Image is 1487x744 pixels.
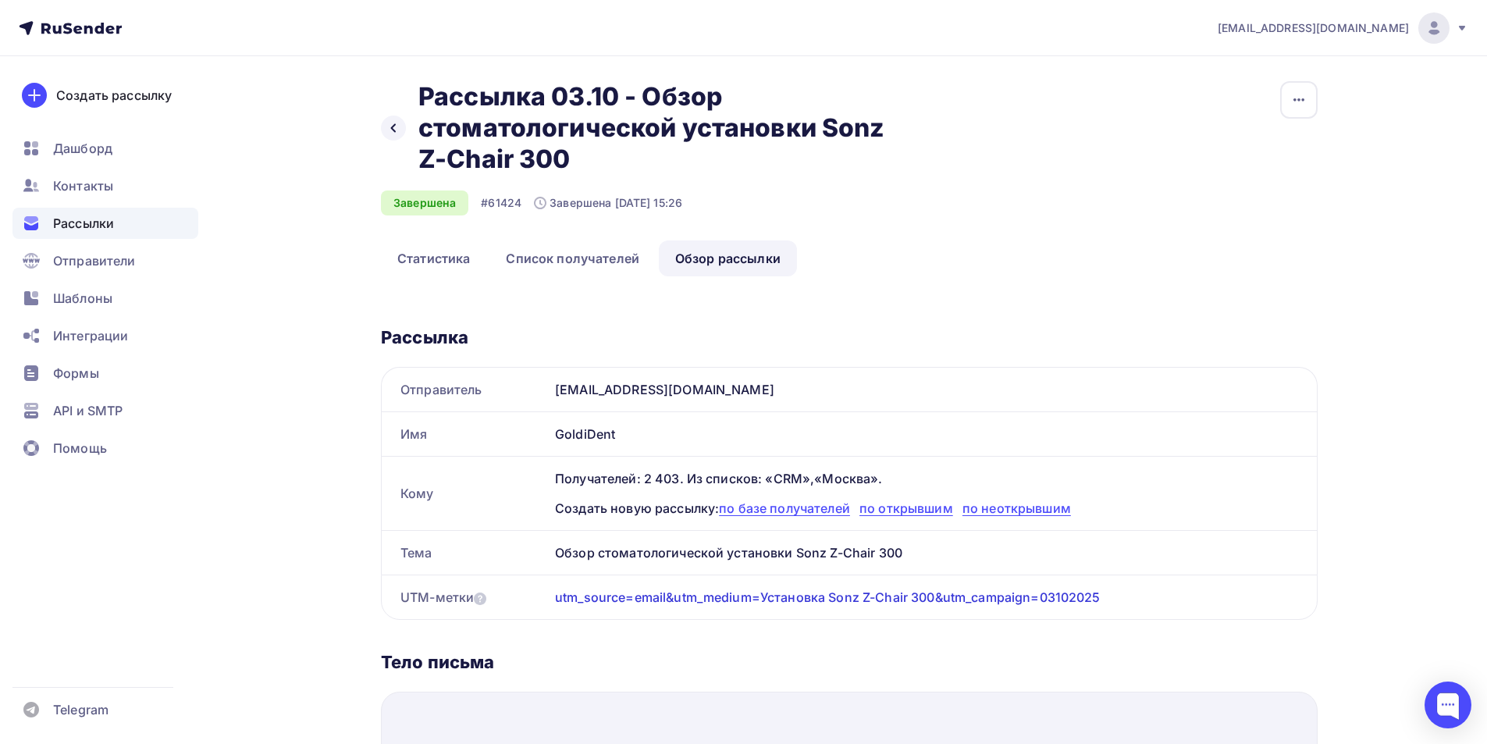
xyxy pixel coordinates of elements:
[418,81,890,175] h2: Рассылка 03.10 - Обзор стоматологической установки Sonz Z-Chair 300
[53,214,114,233] span: Рассылки
[382,457,549,530] div: Кому
[12,245,198,276] a: Отправители
[481,195,521,211] div: #61424
[1218,12,1468,44] a: [EMAIL_ADDRESS][DOMAIN_NAME]
[381,190,468,215] div: Завершена
[489,240,656,276] a: Список получателей
[53,700,109,719] span: Telegram
[53,176,113,195] span: Контакты
[549,412,1317,456] div: GoldiDent
[53,289,112,308] span: Шаблоны
[400,588,486,607] div: UTM-метки
[12,133,198,164] a: Дашборд
[56,86,172,105] div: Создать рассылку
[534,195,682,211] div: Завершена [DATE] 15:26
[859,500,953,516] span: по открывшим
[12,283,198,314] a: Шаблоны
[381,240,486,276] a: Статистика
[12,358,198,389] a: Формы
[962,500,1071,516] span: по неоткрывшим
[382,368,549,411] div: Отправитель
[659,240,797,276] a: Обзор рассылки
[381,326,1318,348] div: Рассылка
[53,139,112,158] span: Дашборд
[382,412,549,456] div: Имя
[555,588,1101,607] div: utm_source=email&utm_medium=Установка Sonz Z-Chair 300&utm_campaign=03102025
[53,401,123,420] span: API и SMTP
[53,251,136,270] span: Отправители
[719,500,850,516] span: по базе получателей
[381,651,1318,673] div: Тело письма
[53,439,107,457] span: Помощь
[555,469,1298,488] div: Получателей: 2 403. Из списков: «CRM»,«Москва».
[549,531,1317,575] div: Обзор стоматологической установки Sonz Z-Chair 300
[549,368,1317,411] div: [EMAIL_ADDRESS][DOMAIN_NAME]
[1218,20,1409,36] span: [EMAIL_ADDRESS][DOMAIN_NAME]
[53,326,128,345] span: Интеграции
[555,499,1298,518] div: Создать новую рассылку:
[12,208,198,239] a: Рассылки
[53,364,99,383] span: Формы
[12,170,198,201] a: Контакты
[382,531,549,575] div: Тема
